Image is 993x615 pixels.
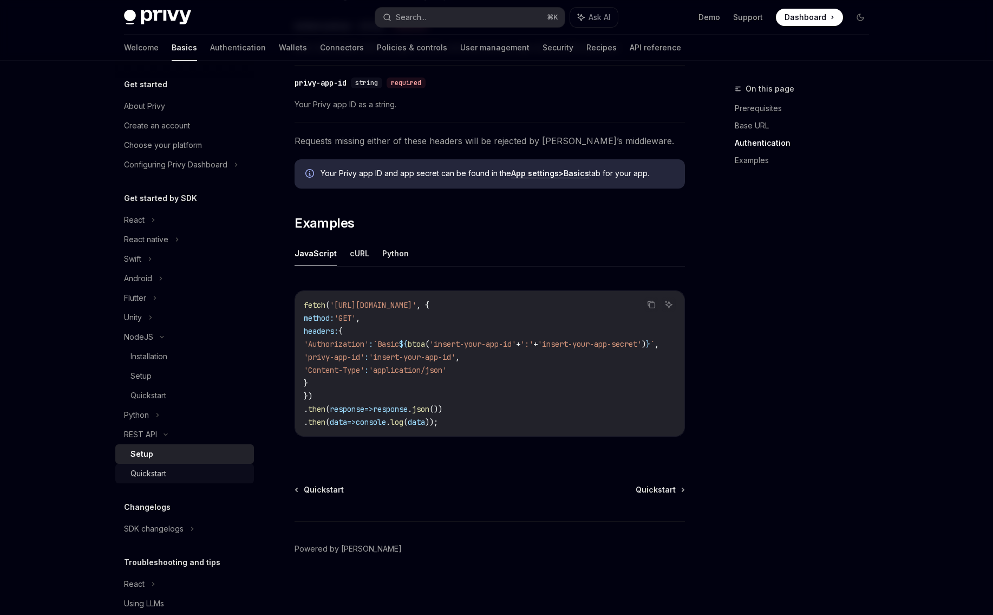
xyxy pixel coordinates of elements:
[382,241,409,266] button: Python
[533,339,538,349] span: +
[746,82,794,95] span: On this page
[350,241,369,266] button: cURL
[386,417,390,427] span: .
[356,417,386,427] span: console
[304,417,308,427] span: .
[115,594,254,613] a: Using LLMs
[325,300,330,310] span: (
[636,484,684,495] a: Quickstart
[455,352,460,362] span: ,
[124,158,227,171] div: Configuring Privy Dashboard
[429,339,516,349] span: 'insert-your-app-id'
[636,484,676,495] span: Quickstart
[124,578,145,591] div: React
[295,241,337,266] button: JavaScript
[373,339,399,349] span: `Basic
[334,313,356,323] span: 'GET'
[735,134,878,152] a: Authentication
[776,9,843,26] a: Dashboard
[305,169,316,180] svg: Info
[124,331,153,344] div: NodeJS
[124,213,145,226] div: React
[124,100,165,113] div: About Privy
[338,326,343,336] span: {
[589,12,610,23] span: Ask AI
[852,9,869,26] button: Toggle dark mode
[124,428,157,441] div: REST API
[698,12,720,23] a: Demo
[355,79,378,87] span: string
[115,116,254,135] a: Create an account
[650,339,655,349] span: `
[538,339,642,349] span: 'insert-your-app-secret'
[425,339,429,349] span: (
[124,253,141,266] div: Swift
[115,444,254,464] a: Setup
[124,78,167,91] h5: Get started
[304,484,344,495] span: Quickstart
[130,370,152,383] div: Setup
[320,35,364,61] a: Connectors
[124,119,190,132] div: Create an account
[735,152,878,169] a: Examples
[295,98,685,111] span: Your Privy app ID as a string.
[304,300,325,310] span: fetch
[408,417,425,427] span: data
[115,386,254,405] a: Quickstart
[662,297,676,312] button: Ask AI
[124,35,159,61] a: Welcome
[630,35,681,61] a: API reference
[412,404,429,414] span: json
[296,484,344,495] a: Quickstart
[304,339,369,349] span: 'Authorization'
[130,448,153,461] div: Setup
[124,409,149,422] div: Python
[543,35,573,61] a: Security
[547,13,558,22] span: ⌘ K
[408,339,425,349] span: btoa
[304,391,312,401] span: })
[460,35,530,61] a: User management
[124,597,164,610] div: Using LLMs
[330,404,364,414] span: response
[321,168,674,179] span: Your Privy app ID and app secret can be found in the tab for your app.
[399,339,408,349] span: ${
[325,417,330,427] span: (
[364,352,369,362] span: :
[330,417,347,427] span: data
[408,404,412,414] span: .
[646,339,650,349] span: }
[364,404,373,414] span: =>
[564,169,589,178] strong: Basics
[347,417,356,427] span: =>
[295,543,402,554] a: Powered by [PERSON_NAME]
[356,313,360,323] span: ,
[644,297,658,312] button: Copy the contents from the code block
[570,8,618,27] button: Ask AI
[130,467,166,480] div: Quickstart
[330,300,416,310] span: '[URL][DOMAIN_NAME]'
[279,35,307,61] a: Wallets
[655,339,659,349] span: ,
[172,35,197,61] a: Basics
[369,365,447,375] span: 'application/json'
[511,169,589,178] a: App settings>Basics
[295,133,685,148] span: Requests missing either of these headers will be rejected by [PERSON_NAME]’s middleware.
[124,556,220,569] h5: Troubleshooting and tips
[325,404,330,414] span: (
[210,35,266,61] a: Authentication
[308,404,325,414] span: then
[364,365,369,375] span: :
[115,96,254,116] a: About Privy
[403,417,408,427] span: (
[511,169,559,178] strong: App settings
[304,313,334,323] span: method:
[373,404,408,414] span: response
[416,300,429,310] span: , {
[304,378,308,388] span: }
[520,339,533,349] span: ':'
[369,339,373,349] span: :
[130,389,166,402] div: Quickstart
[369,352,455,362] span: 'insert-your-app-id'
[733,12,763,23] a: Support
